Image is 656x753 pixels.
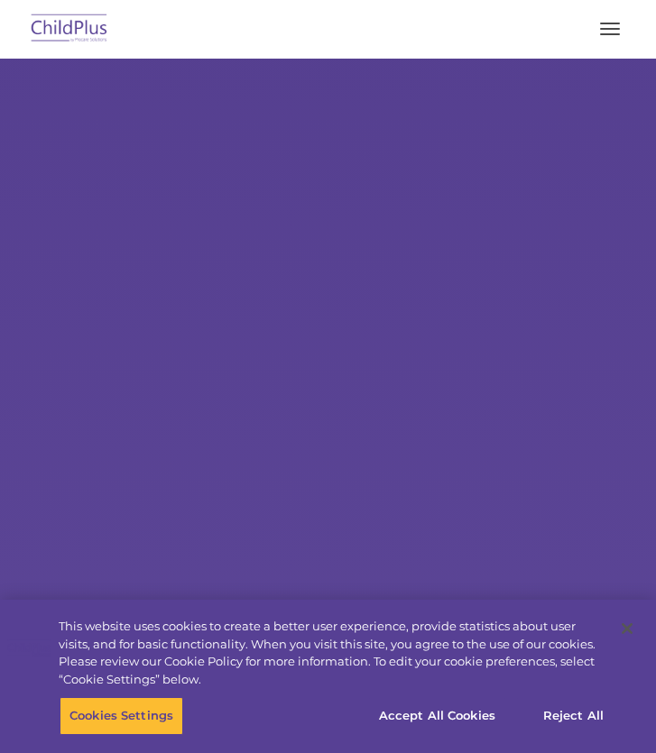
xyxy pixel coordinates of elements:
div: This website uses cookies to create a better user experience, provide statistics about user visit... [59,618,609,688]
button: Cookies Settings [60,697,183,735]
button: Close [607,609,647,648]
button: Reject All [517,697,630,735]
img: ChildPlus by Procare Solutions [27,8,112,51]
button: Accept All Cookies [369,697,505,735]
